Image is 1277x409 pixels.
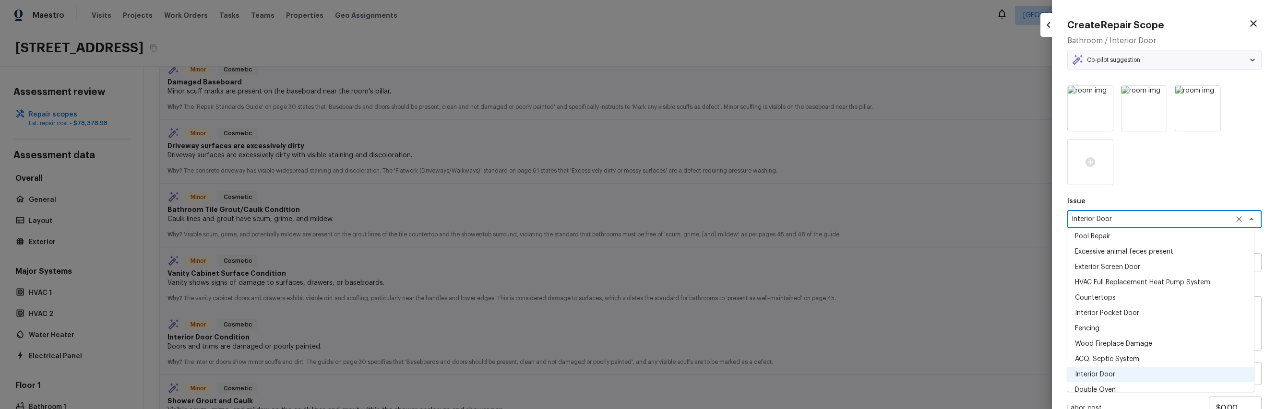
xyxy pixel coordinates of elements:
[1067,367,1254,382] li: Interior Door
[1067,35,1262,46] h5: Bathroom / Interior Door
[1072,214,1230,224] textarea: Interior Door
[1068,86,1113,131] img: room img
[1067,305,1254,321] li: Interior Pocket Door
[1067,290,1254,305] li: Countertops
[1067,259,1254,275] li: Exterior Screen Door
[1122,86,1167,131] img: room img
[1175,86,1220,131] img: room img
[1232,212,1246,226] button: Clear
[1067,244,1254,259] li: Excessive animal feces present
[1067,19,1164,32] h4: Create Repair Scope
[1087,56,1140,64] p: Co-pilot suggestion
[1067,321,1254,336] li: Fencing
[1067,275,1254,290] li: HVAC Full Replacement Heat Pump System
[1067,382,1254,397] li: Double Oven
[1067,197,1262,206] p: Issue
[1067,229,1254,244] li: Pool Repair
[1067,351,1254,367] li: ACQ: Septic System
[1245,212,1258,226] button: Close
[1067,336,1254,351] li: Wood Fireplace Damage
